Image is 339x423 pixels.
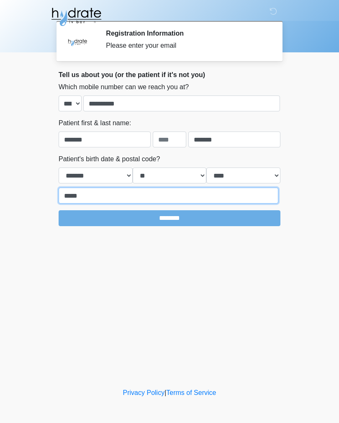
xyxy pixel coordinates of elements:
a: Terms of Service [166,389,216,396]
div: Please enter your email [106,41,268,51]
img: Agent Avatar [65,29,90,54]
label: Patient's birth date & postal code? [59,154,160,164]
h2: Tell us about you (or the patient if it's not you) [59,71,280,79]
label: Which mobile number can we reach you at? [59,82,189,92]
img: Hydrate IV Bar - Fort Collins Logo [50,6,102,27]
a: | [164,389,166,396]
label: Patient first & last name: [59,118,131,128]
a: Privacy Policy [123,389,165,396]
